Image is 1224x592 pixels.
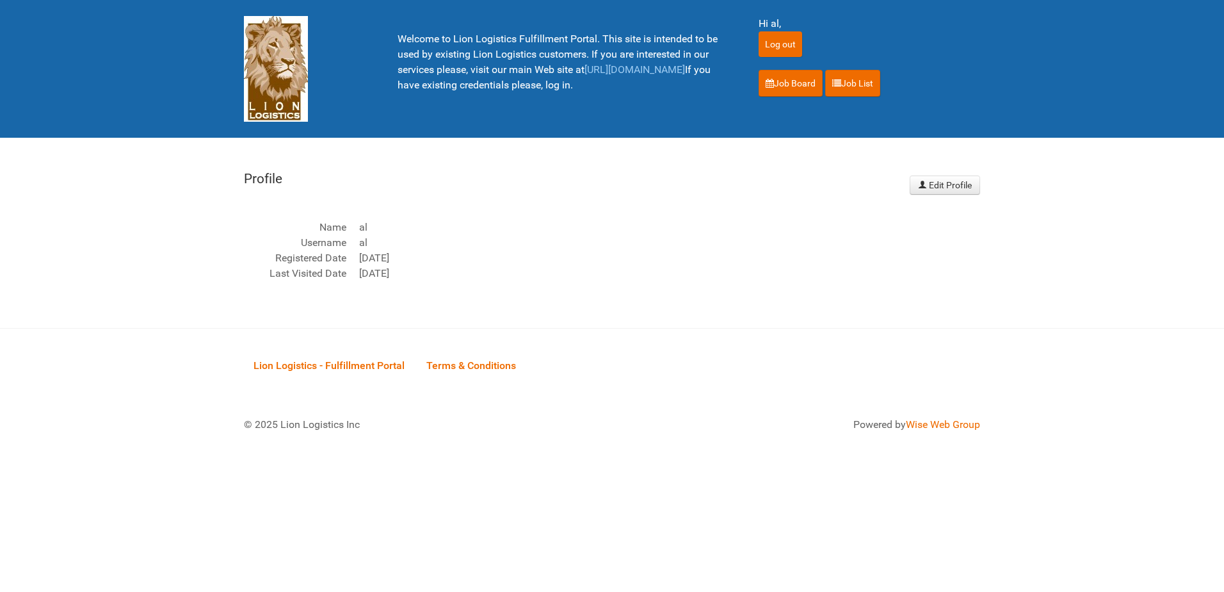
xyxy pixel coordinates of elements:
[759,70,823,97] a: Job Board
[759,31,802,57] input: Log out
[244,169,894,189] legend: Profile
[759,16,980,31] div: Hi al,
[359,266,894,281] dd: [DATE]
[398,31,727,93] p: Welcome to Lion Logistics Fulfillment Portal. This site is intended to be used by existing Lion L...
[359,235,894,251] dd: al
[244,16,308,122] img: Lion Logistics
[244,62,308,74] a: Lion Logistics
[417,345,526,384] a: Terms & Conditions
[244,266,346,281] dt: Last Visited Date
[234,407,606,442] div: © 2025 Lion Logistics Inc
[910,176,981,195] a: Edit Profile
[359,220,894,235] dd: al
[825,70,880,97] a: Job List
[244,235,346,251] dt: Username
[244,220,346,235] dt: Name
[244,251,346,266] dt: Registered Date
[906,418,980,431] a: Wise Web Group
[359,251,894,266] dd: [DATE]
[426,359,516,372] span: Terms & Conditions
[244,345,414,384] a: Lion Logistics - Fulfillment Portal
[628,417,980,432] div: Powered by
[254,359,405,372] span: Lion Logistics - Fulfillment Portal
[584,63,685,76] a: [URL][DOMAIN_NAME]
